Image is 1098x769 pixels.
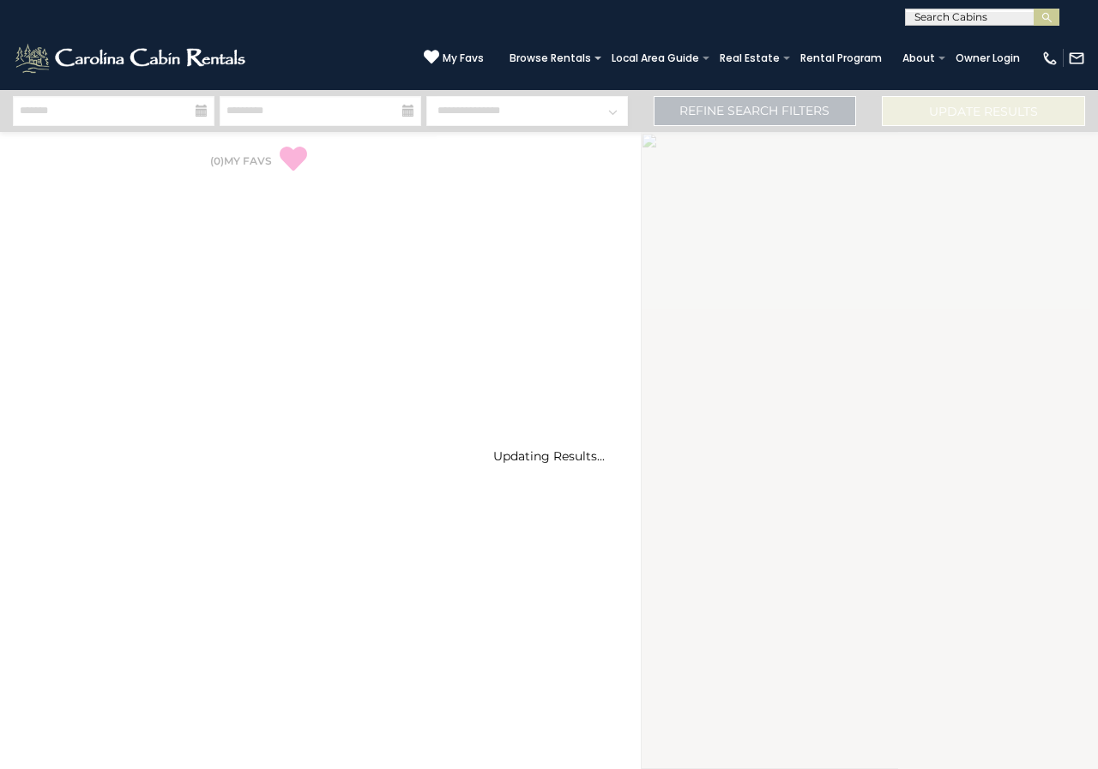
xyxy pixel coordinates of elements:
img: White-1-2.png [13,41,250,75]
a: My Favs [424,49,484,67]
a: Owner Login [947,46,1029,70]
img: phone-regular-white.png [1041,50,1059,67]
img: mail-regular-white.png [1068,50,1085,67]
a: Rental Program [792,46,890,70]
a: Real Estate [711,46,788,70]
a: Local Area Guide [603,46,708,70]
a: About [894,46,944,70]
a: Browse Rentals [501,46,600,70]
span: My Favs [443,51,484,66]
